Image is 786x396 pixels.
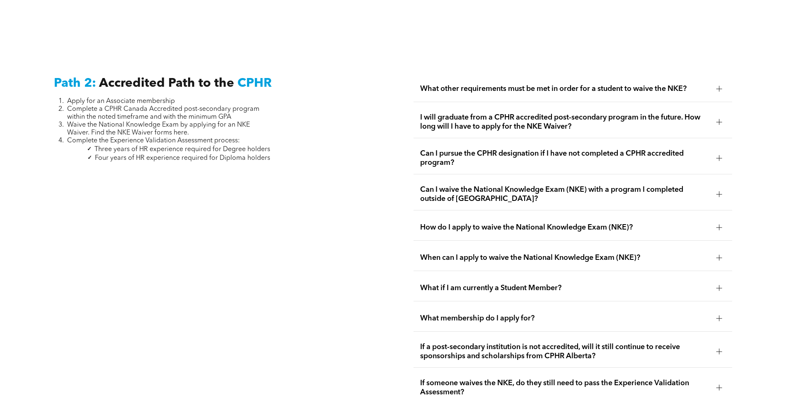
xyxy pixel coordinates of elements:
[67,98,175,105] span: Apply for an Associate membership
[420,84,710,93] span: What other requirements must be met in order for a student to waive the NKE?
[420,113,710,131] span: I will graduate from a CPHR accredited post-secondary program in the future. How long will I have...
[420,223,710,232] span: How do I apply to waive the National Knowledge Exam (NKE)?
[67,106,259,120] span: Complete a CPHR Canada Accredited post-secondary program within the noted timeframe and with the ...
[67,122,250,136] span: Waive the National Knowledge Exam by applying for an NKE Waiver. Find the NKE Waiver forms here.
[420,314,710,323] span: What membership do I apply for?
[237,77,272,90] span: CPHR
[95,155,270,161] span: Four years of HR experience required for Diploma holders
[420,253,710,262] span: When can I apply to waive the National Knowledge Exam (NKE)?
[420,185,710,203] span: Can I waive the National Knowledge Exam (NKE) with a program I completed outside of [GEOGRAPHIC_D...
[420,149,710,167] span: Can I pursue the CPHR designation if I have not completed a CPHR accredited program?
[99,77,234,90] span: Accredited Path to the
[67,137,240,144] span: Complete the Experience Validation Assessment process:
[54,77,96,90] span: Path 2:
[420,342,710,361] span: If a post-secondary institution is not accredited, will it still continue to receive sponsorships...
[420,284,710,293] span: What if I am currently a Student Member?
[94,146,270,153] span: Three years of HR experience required for Degree holders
